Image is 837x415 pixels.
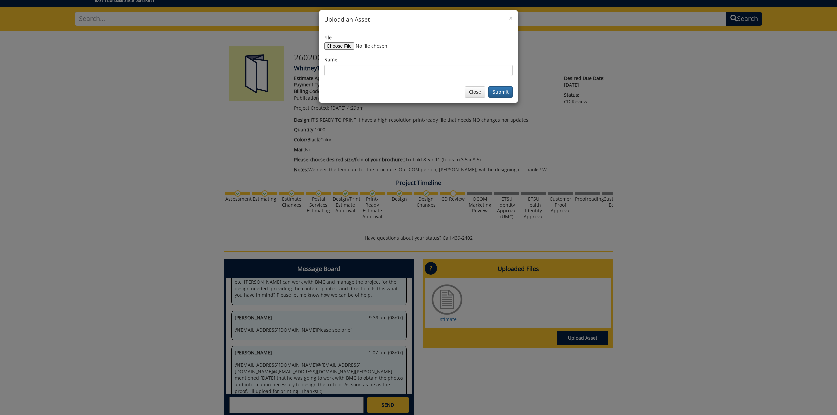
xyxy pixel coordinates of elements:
h4: Upload an Asset [324,15,513,24]
label: Name [324,56,337,63]
button: Close [509,15,513,22]
button: Submit [488,86,513,98]
label: File [324,34,332,41]
button: Close [465,86,485,98]
span: × [509,13,513,23]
